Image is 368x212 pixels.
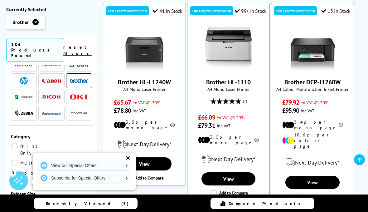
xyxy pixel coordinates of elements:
[9,169,16,176] div: 3
[321,8,351,14] div: 13 In Stock
[118,78,171,86] a: Brother HL-L1240W
[37,160,131,170] a: View our Special Offers
[114,119,175,131] li: 3.5p per mono page
[114,106,131,115] span: £78.80
[282,106,299,115] span: £95.90
[11,160,79,166] a: Multifunction
[191,150,267,168] div: modal_delivery
[6,38,63,62] span: 106 Products Found
[301,108,314,114] span: inc VAT
[70,94,88,100] img: OKI
[15,93,33,101] a: Lexmark
[284,78,341,86] a: Brother DCP-J1260W
[70,109,88,117] a: Pantum
[70,93,88,101] a: OKI
[70,77,88,85] a: Brother
[301,100,328,106] span: ex VAT @ 20%
[11,143,51,156] a: Print Only
[15,109,33,117] a: Zebra
[285,176,340,189] a: View
[217,115,245,121] span: ex VAT @ 20%
[15,110,33,116] img: Zebra
[191,86,267,92] span: A4 Mono Laser Printer
[6,6,97,12] div: Currently Selected
[282,132,343,149] li: 10.6p per colour page
[198,113,215,121] span: £66.09
[114,98,131,106] span: £65.67
[42,77,61,85] a: Canon
[15,95,33,99] img: Lexmark
[133,108,146,114] span: inc VAT
[42,95,61,99] img: Ricoh
[12,19,29,25] span: Brother
[42,111,61,116] img: Intermec
[121,25,168,72] img: Brother HL-L1240W
[70,78,88,83] img: Brother
[282,98,299,106] span: £79.92
[153,8,182,14] div: 41 In Stock
[34,198,138,209] a: Recently Viewed (5)
[42,93,61,101] a: Ricoh
[20,77,28,85] img: HP
[289,25,336,72] img: Brother DCP-J1260W
[70,110,88,117] img: Pantum
[210,190,248,197] label: Add to Compare
[106,6,149,15] div: Our Experts Recommend
[106,86,182,92] span: A4 Mono Laser Printer
[133,100,160,106] span: ex VAT @ 20%
[229,201,304,206] span: Compare Products
[15,77,33,85] a: HP
[274,154,351,171] div: modal_delivery
[11,133,92,140] div: Category
[190,6,233,15] div: Our Experts Recommend
[289,67,336,73] a: Brother DCP-J1260W
[198,121,215,130] span: £79.31
[121,67,168,73] a: Brother HL-L1240W
[282,119,343,131] li: 3.4p per mono page
[42,79,61,83] img: Canon
[11,191,92,197] div: Printer Size
[198,134,259,145] li: 3.5p per mono page
[117,157,172,170] a: View
[201,172,256,185] a: View
[217,123,230,129] span: inc VAT
[106,135,182,153] div: modal_delivery
[46,201,129,206] span: Recently Viewed (5)
[206,78,251,86] a: Brother HL-1110
[42,109,61,117] a: Intermec
[37,173,131,183] a: Subscribe for Special Offers
[11,170,51,176] a: Mobile
[63,44,92,56] a: reset filters
[235,8,267,14] div: 99+ In Stock
[126,175,164,182] label: Add to Compare
[205,25,252,72] img: Brother HL-1110
[294,194,332,200] label: Add to Compare
[274,86,351,92] span: A4 Colour Multifunction Inkjet Printer
[274,6,317,15] div: Our Experts Recommend
[211,198,314,209] a: Compare Products
[123,154,132,162] div: ✕
[205,67,252,73] a: Brother HL-1110
[243,95,247,107] span: (7)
